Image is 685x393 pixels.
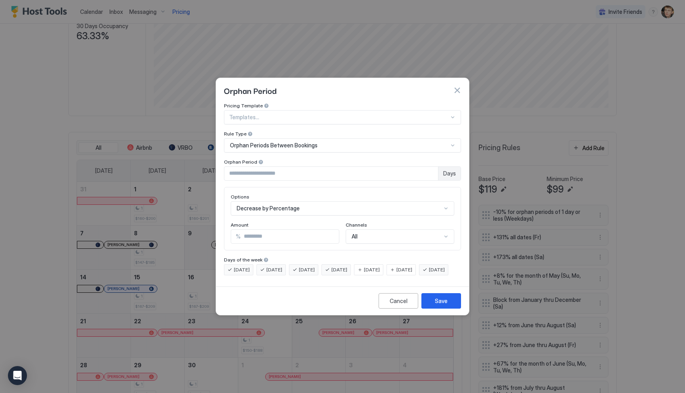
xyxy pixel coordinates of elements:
[364,266,380,273] span: [DATE]
[396,266,412,273] span: [DATE]
[346,222,367,228] span: Channels
[379,293,418,309] button: Cancel
[234,266,250,273] span: [DATE]
[443,170,456,177] span: Days
[241,230,339,243] input: Input Field
[421,293,461,309] button: Save
[435,297,448,305] div: Save
[266,266,282,273] span: [DATE]
[224,131,247,137] span: Rule Type
[390,297,408,305] div: Cancel
[224,103,263,109] span: Pricing Template
[8,366,27,385] div: Open Intercom Messenger
[224,257,262,263] span: Days of the week
[224,159,257,165] span: Orphan Period
[429,266,445,273] span: [DATE]
[299,266,315,273] span: [DATE]
[224,167,438,180] input: Input Field
[236,233,241,240] span: %
[224,84,277,96] span: Orphan Period
[237,205,300,212] span: Decrease by Percentage
[230,142,318,149] span: Orphan Periods Between Bookings
[331,266,347,273] span: [DATE]
[231,194,249,200] span: Options
[231,222,249,228] span: Amount
[352,233,358,240] span: All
